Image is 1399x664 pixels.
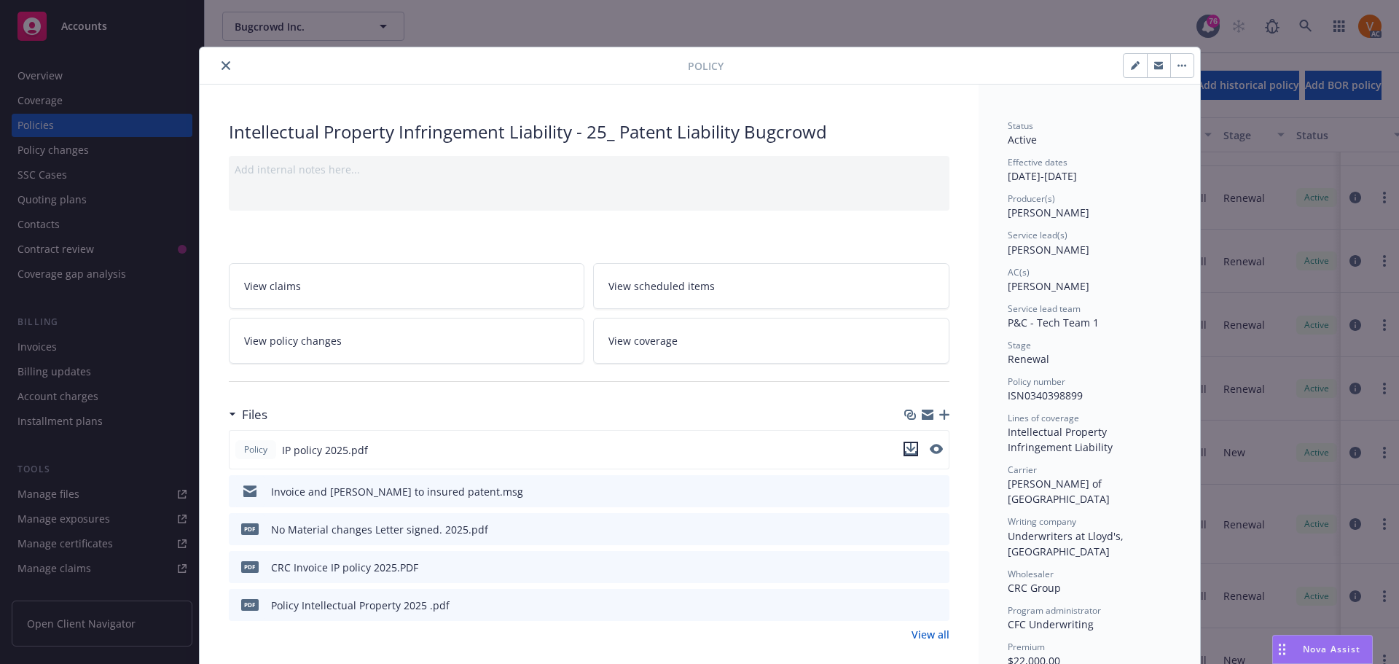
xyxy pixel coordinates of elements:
[1008,243,1089,257] span: [PERSON_NAME]
[608,333,678,348] span: View coverage
[930,484,944,499] button: preview file
[1303,643,1360,655] span: Nova Assist
[593,318,949,364] a: View coverage
[1008,316,1099,329] span: P&C - Tech Team 1
[1008,604,1101,617] span: Program administrator
[1008,388,1083,402] span: ISN0340398899
[271,522,488,537] div: No Material changes Letter signed. 2025.pdf
[1008,192,1055,205] span: Producer(s)
[241,561,259,572] span: PDF
[1008,339,1031,351] span: Stage
[1008,133,1037,147] span: Active
[241,599,259,610] span: pdf
[1008,266,1030,278] span: AC(s)
[930,560,944,575] button: preview file
[1272,635,1373,664] button: Nova Assist
[242,405,267,424] h3: Files
[907,522,919,537] button: download file
[235,162,944,177] div: Add internal notes here...
[1008,477,1110,506] span: [PERSON_NAME] of [GEOGRAPHIC_DATA]
[1008,156,1171,184] div: [DATE] - [DATE]
[1008,302,1081,315] span: Service lead team
[271,598,450,613] div: Policy Intellectual Property 2025 .pdf
[1008,617,1094,631] span: CFC Underwriting
[904,442,918,458] button: download file
[930,444,943,454] button: preview file
[241,523,259,534] span: pdf
[608,278,715,294] span: View scheduled items
[907,484,919,499] button: download file
[688,58,724,74] span: Policy
[1008,412,1079,424] span: Lines of coverage
[1008,206,1089,219] span: [PERSON_NAME]
[1008,568,1054,580] span: Wholesaler
[593,263,949,309] a: View scheduled items
[1008,120,1033,132] span: Status
[930,598,944,613] button: preview file
[1273,636,1291,663] div: Drag to move
[930,522,944,537] button: preview file
[907,560,919,575] button: download file
[1008,425,1113,454] span: Intellectual Property Infringement Liability
[241,443,270,456] span: Policy
[229,318,585,364] a: View policy changes
[229,120,949,144] div: Intellectual Property Infringement Liability - 25_ Patent Liability Bugcrowd
[1008,581,1061,595] span: CRC Group
[271,484,523,499] div: Invoice and [PERSON_NAME] to insured patent.msg
[1008,375,1065,388] span: Policy number
[904,442,918,456] button: download file
[1008,641,1045,653] span: Premium
[271,560,418,575] div: CRC Invoice IP policy 2025.PDF
[229,405,267,424] div: Files
[217,57,235,74] button: close
[1008,529,1126,558] span: Underwriters at Lloyd's, [GEOGRAPHIC_DATA]
[1008,464,1037,476] span: Carrier
[229,263,585,309] a: View claims
[912,627,949,642] a: View all
[244,278,301,294] span: View claims
[1008,229,1067,241] span: Service lead(s)
[907,598,919,613] button: download file
[1008,515,1076,528] span: Writing company
[1008,352,1049,366] span: Renewal
[244,333,342,348] span: View policy changes
[930,442,943,458] button: preview file
[282,442,368,458] span: IP policy 2025.pdf
[1008,279,1089,293] span: [PERSON_NAME]
[1008,156,1067,168] span: Effective dates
